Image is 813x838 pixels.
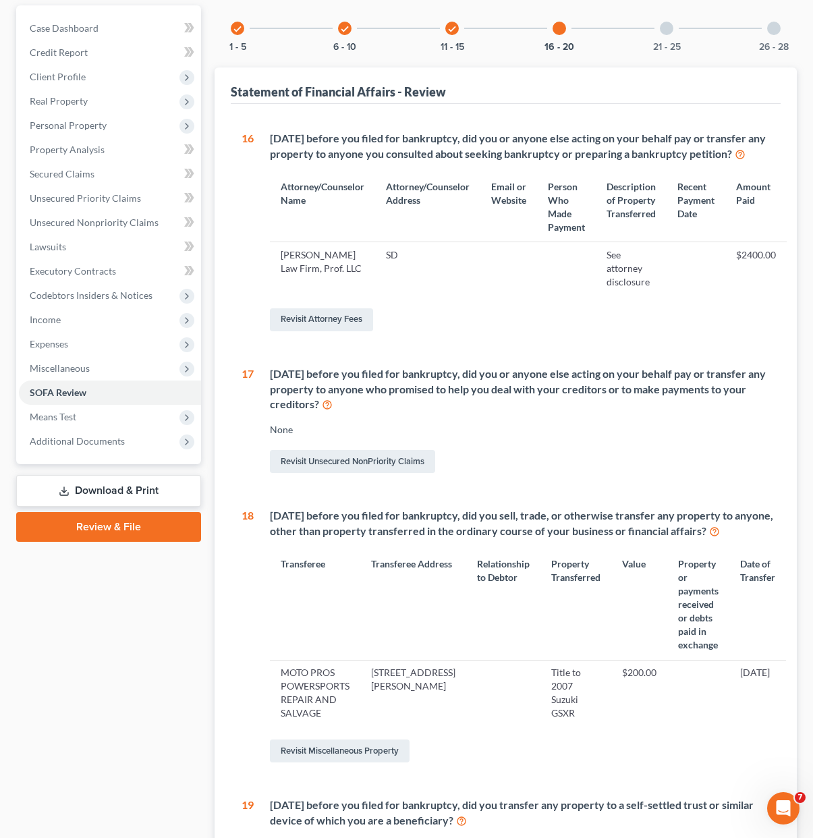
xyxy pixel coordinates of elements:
[725,172,787,242] th: Amount Paid
[767,792,800,825] iframe: Intercom live chat
[466,550,540,660] th: Relationship to Debtor
[30,265,116,277] span: Executory Contracts
[270,508,782,539] div: [DATE] before you filed for bankruptcy, did you sell, trade, or otherwise transfer any property t...
[653,43,681,52] button: 21 - 25
[725,242,787,295] td: $2400.00
[30,362,90,374] span: Miscellaneous
[30,387,86,398] span: SOFA Review
[30,95,88,107] span: Real Property
[729,660,786,726] td: [DATE]
[333,43,356,52] button: 6 - 10
[19,211,201,235] a: Unsecured Nonpriority Claims
[270,660,360,726] td: MOTO PROS POWERSPORTS REPAIR AND SALVAGE
[340,24,349,34] i: check
[242,131,254,334] div: 16
[270,550,360,660] th: Transferee
[667,172,725,242] th: Recent Payment Date
[270,242,375,295] td: [PERSON_NAME] Law Firm, Prof. LLC
[19,259,201,283] a: Executory Contracts
[667,550,729,660] th: Property or payments received or debts paid in exchange
[360,660,466,726] td: [STREET_ADDRESS][PERSON_NAME]
[611,550,667,660] th: Value
[30,119,107,131] span: Personal Property
[375,242,480,295] td: SD
[30,411,76,422] span: Means Test
[270,308,373,331] a: Revisit Attorney Fees
[375,172,480,242] th: Attorney/Counselor Address
[242,508,254,765] div: 18
[270,798,770,829] div: [DATE] before you filed for bankruptcy, did you transfer any property to a self-settled trust or ...
[19,162,201,186] a: Secured Claims
[16,512,201,542] a: Review & File
[30,168,94,179] span: Secured Claims
[233,24,242,34] i: check
[596,242,667,295] td: See attorney disclosure
[19,186,201,211] a: Unsecured Priority Claims
[19,40,201,65] a: Credit Report
[30,71,86,82] span: Client Profile
[30,241,66,252] span: Lawsuits
[30,338,68,350] span: Expenses
[270,450,435,473] a: Revisit Unsecured NonPriority Claims
[540,660,611,726] td: Title to 2007 Suzuki GSXR
[447,24,457,34] i: check
[759,43,789,52] button: 26 - 28
[242,366,254,476] div: 17
[544,43,574,52] button: 16 - 20
[30,435,125,447] span: Additional Documents
[30,22,99,34] span: Case Dashboard
[16,475,201,507] a: Download & Print
[30,144,105,155] span: Property Analysis
[270,423,770,437] div: None
[229,43,246,52] button: 1 - 5
[270,131,782,162] div: [DATE] before you filed for bankruptcy, did you or anyone else acting on your behalf pay or trans...
[270,739,410,762] a: Revisit Miscellaneous Property
[441,43,464,52] button: 11 - 15
[270,366,770,413] div: [DATE] before you filed for bankruptcy, did you or anyone else acting on your behalf pay or trans...
[480,172,537,242] th: Email or Website
[729,550,786,660] th: Date of Transfer
[30,289,152,301] span: Codebtors Insiders & Notices
[270,172,375,242] th: Attorney/Counselor Name
[19,16,201,40] a: Case Dashboard
[360,550,466,660] th: Transferee Address
[596,172,667,242] th: Description of Property Transferred
[30,47,88,58] span: Credit Report
[19,381,201,405] a: SOFA Review
[231,84,446,100] div: Statement of Financial Affairs - Review
[19,138,201,162] a: Property Analysis
[611,660,667,726] td: $200.00
[30,192,141,204] span: Unsecured Priority Claims
[537,172,596,242] th: Person Who Made Payment
[540,550,611,660] th: Property Transferred
[30,314,61,325] span: Income
[30,217,159,228] span: Unsecured Nonpriority Claims
[795,792,806,803] span: 7
[19,235,201,259] a: Lawsuits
